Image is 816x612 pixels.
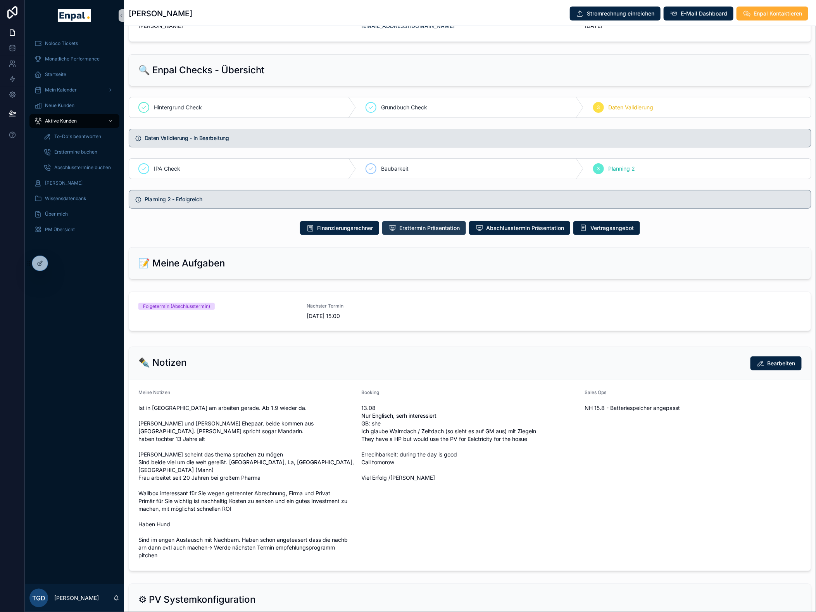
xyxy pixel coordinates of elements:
span: Abschlusstermin Präsentation [486,224,564,232]
a: Abschlusstermine buchen [39,161,119,175]
span: Nächster Termin [307,303,466,309]
span: [PERSON_NAME] [45,180,83,186]
button: Stromrechnung einreichen [570,7,661,21]
span: Sales Ops [585,389,606,395]
a: Mein Kalender [29,83,119,97]
span: Startseite [45,71,66,78]
span: Planning 2 [609,165,635,173]
span: Monatliche Performance [45,56,100,62]
span: Finanzierungsrechner [317,224,373,232]
a: Folgetermin (Abschlusstermin)Nächster Termin[DATE] 15:00 [129,292,811,331]
a: Über mich [29,207,119,221]
a: Noloco Tickets [29,36,119,50]
span: PM Übersicht [45,226,75,233]
h2: 📝 Meine Aufgaben [138,257,225,270]
span: Bearbeiten [768,360,795,367]
span: Über mich [45,211,68,217]
span: [DATE] 15:00 [307,312,466,320]
h2: 🔍 Enpal Checks - Übersicht [138,64,264,76]
img: App logo [58,9,91,22]
span: TgD [32,593,45,603]
span: Aktive Kunden [45,118,77,124]
a: Ersttermine buchen [39,145,119,159]
span: [PERSON_NAME] [138,22,355,30]
span: Wissensdatenbank [45,195,86,202]
span: Booking [362,389,380,395]
span: Abschlusstermine buchen [54,164,111,171]
button: E-Mail Dashboard [664,7,733,21]
span: Grundbuch Check [381,104,427,111]
span: E-Mail Dashboard [681,10,727,17]
span: Noloco Tickets [45,40,78,47]
div: Folgetermin (Abschlusstermin) [143,303,210,310]
span: Ersttermine buchen [54,149,97,155]
div: scrollable content [25,31,124,247]
span: NH 15.8 - Batteriespeicher angepasst [585,404,746,412]
span: Ist in [GEOGRAPHIC_DATA] am arbeiten gerade. Ab 1.9 wieder da. [PERSON_NAME] und [PERSON_NAME] Eh... [138,404,355,559]
span: 13.08 Nur Englisch, serh interessiert GB: she Ich glaube Walmdach / Zeltdach (so sieht es auf GM ... [362,404,579,482]
p: [PERSON_NAME] [54,594,99,602]
span: Vertragsangebot [590,224,634,232]
a: Aktive Kunden [29,114,119,128]
a: [PERSON_NAME] [29,176,119,190]
span: Mein Kalender [45,87,77,93]
span: Baubarkeit [381,165,409,173]
button: Enpal Kontaktieren [737,7,808,21]
span: [DATE] [585,22,802,30]
a: Wissensdatenbank [29,192,119,206]
span: Enpal Kontaktieren [754,10,802,17]
h2: ⚙ PV Systemkonfiguration [138,593,256,606]
button: Bearbeiten [750,356,802,370]
span: Ersttermin Präsentation [399,224,460,232]
span: 3 [597,104,600,111]
h2: ✒️ Notizen [138,356,186,369]
a: Startseite [29,67,119,81]
h5: Daten Validierung - In Bearbeitung [145,135,805,141]
span: Daten Validierung [609,104,654,111]
h5: Planning 2 - Erfolgreich [145,197,805,202]
span: Stromrechnung einreichen [587,10,654,17]
button: Vertragsangebot [573,221,640,235]
span: To-Do's beantworten [54,133,101,140]
button: Abschlusstermin Präsentation [469,221,570,235]
a: To-Do's beantworten [39,130,119,143]
a: Neue Kunden [29,99,119,112]
span: Neue Kunden [45,102,74,109]
button: Ersttermin Präsentation [382,221,466,235]
a: [EMAIL_ADDRESS][DOMAIN_NAME] [362,22,455,30]
span: IPA Check [154,165,180,173]
h1: [PERSON_NAME] [129,8,192,19]
span: Hintergrund Check [154,104,202,111]
a: PM Übersicht [29,223,119,237]
button: Finanzierungsrechner [300,221,379,235]
span: Meine Notizen [138,389,170,395]
span: 3 [597,166,600,172]
a: Monatliche Performance [29,52,119,66]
